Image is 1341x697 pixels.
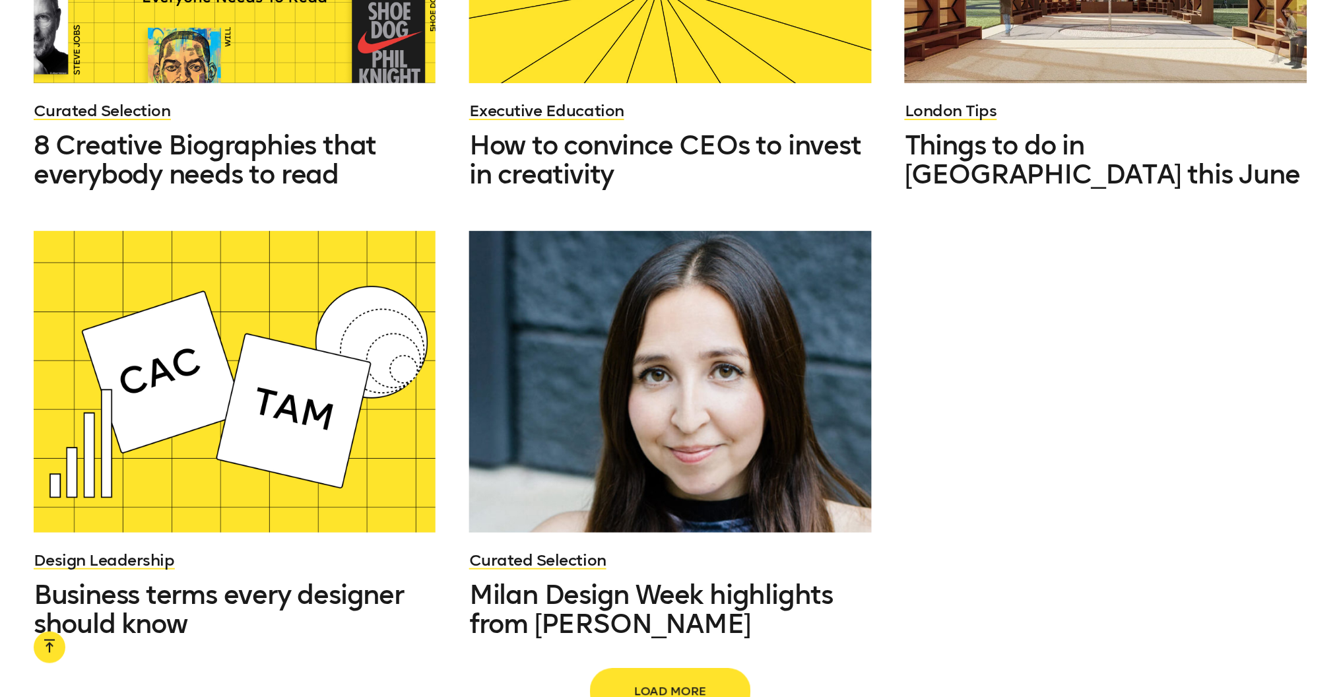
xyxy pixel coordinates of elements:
a: Design Leadership [34,550,175,570]
a: Curated Selection [34,101,171,120]
a: Things to do in [GEOGRAPHIC_DATA] this June [905,131,1307,189]
span: Business terms every designer should know [34,579,404,640]
span: Milan Design Week highlights from [PERSON_NAME] [469,579,846,640]
span: 8 Creative Biographies that everybody needs to read [34,129,377,190]
a: London Tips [905,101,997,120]
a: Curated Selection [469,550,606,570]
a: Business terms every designer should know [34,580,436,638]
a: Milan Design Week highlights from [PERSON_NAME] [469,580,872,638]
span: Things to do in [GEOGRAPHIC_DATA] this June [905,129,1300,190]
a: 8 Creative Biographies that everybody needs to read [34,131,436,189]
span: How to convince CEOs to invest in creativity [469,129,861,190]
a: Executive Education [469,101,624,120]
a: How to convince CEOs to invest in creativity [469,131,872,189]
